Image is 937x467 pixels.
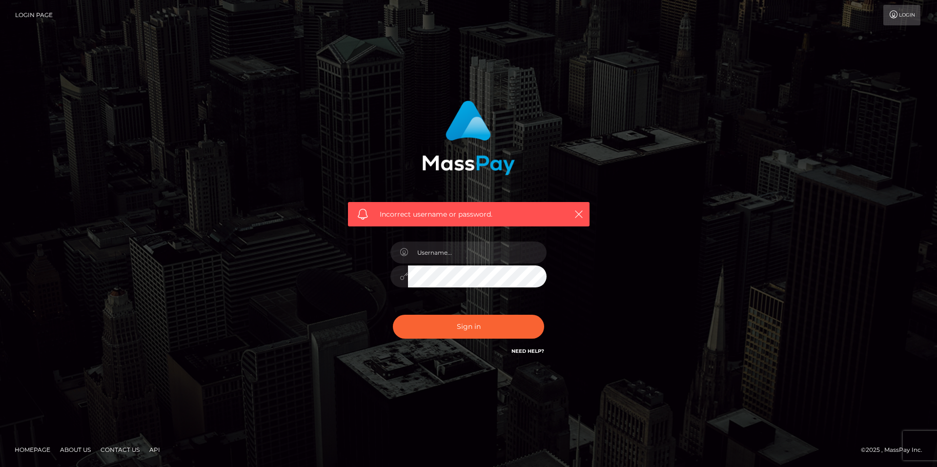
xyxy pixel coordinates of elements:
a: Login Page [15,5,53,25]
a: Contact Us [97,442,143,457]
input: Username... [408,242,547,264]
a: About Us [56,442,95,457]
span: Incorrect username or password. [380,209,558,220]
div: © 2025 , MassPay Inc. [861,445,930,455]
img: MassPay Login [422,101,515,175]
a: Login [883,5,920,25]
a: Homepage [11,442,54,457]
a: API [145,442,164,457]
a: Need Help? [511,348,544,354]
button: Sign in [393,315,544,339]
